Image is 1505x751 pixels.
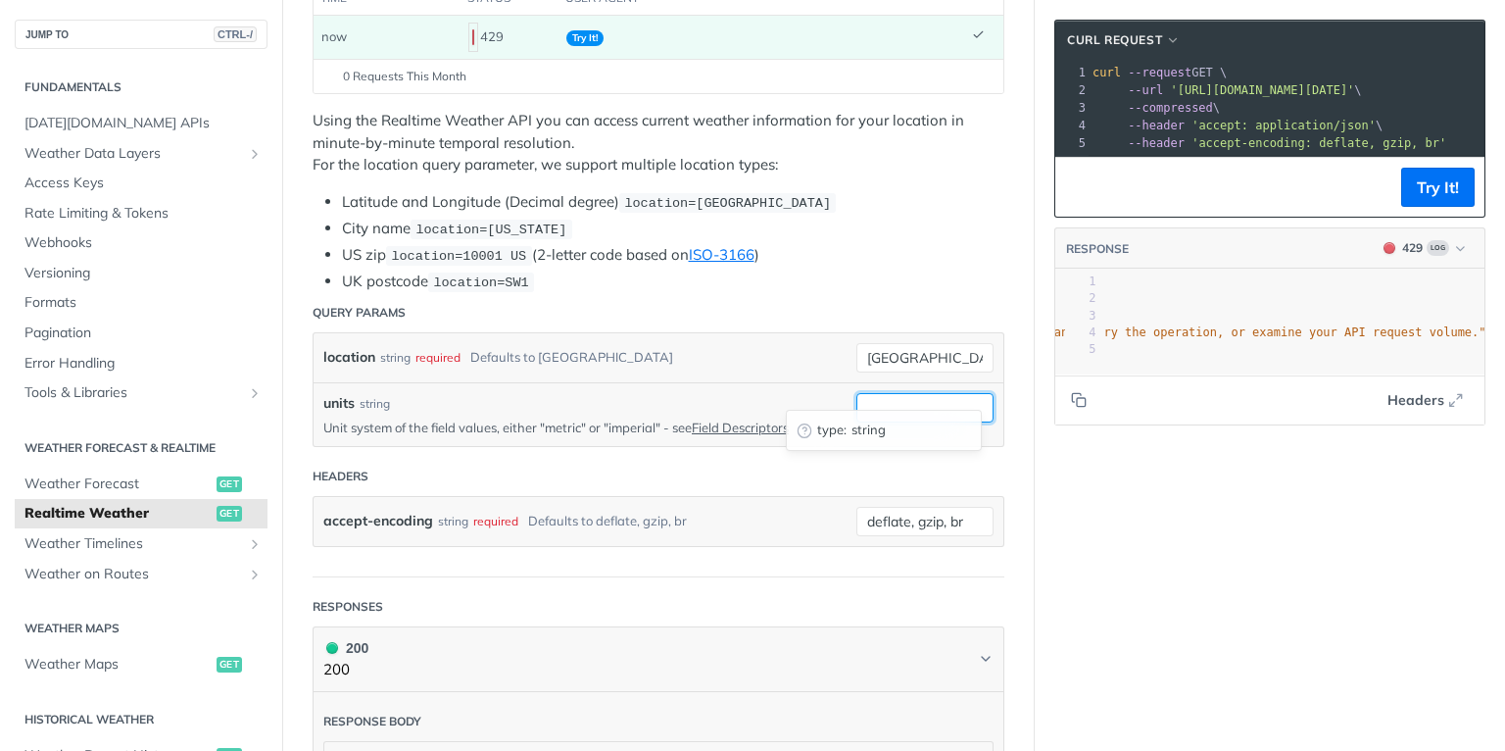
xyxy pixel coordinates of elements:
[24,144,242,164] span: Weather Data Layers
[313,468,368,485] div: Headers
[323,507,433,535] label: accept-encoding
[342,271,1004,293] li: UK postcode
[851,421,971,440] span: string
[473,507,518,535] div: required
[1065,325,1095,341] div: 4
[1401,168,1475,207] button: Try It!
[24,114,263,133] span: [DATE][DOMAIN_NAME] APIs
[313,110,1004,176] p: Using the Realtime Weather API you can access current weather information for your location in mi...
[343,68,466,85] span: 0 Requests This Month
[217,657,242,673] span: get
[15,529,267,559] a: Weather TimelinesShow subpages for Weather Timelines
[24,293,263,313] span: Formats
[1065,385,1092,415] button: Copy to clipboard
[323,637,368,659] div: 200
[217,476,242,492] span: get
[326,642,338,654] span: 200
[323,393,355,414] label: units
[342,218,1004,240] li: City name
[1092,119,1383,132] span: \
[1402,239,1423,257] div: 429
[689,245,754,264] a: ISO-3166
[323,343,375,372] label: location
[1128,101,1213,115] span: --compressed
[797,423,812,438] span: pending
[1384,242,1395,254] span: 429
[15,288,267,318] a: Formats
[566,30,604,46] span: Try It!
[24,264,263,283] span: Versioning
[1092,66,1227,79] span: GET \
[24,655,212,675] span: Weather Maps
[1387,390,1444,411] span: Headers
[1065,290,1095,307] div: 2
[323,659,368,681] p: 200
[1092,83,1362,97] span: \
[15,228,267,258] a: Webhooks
[15,139,267,169] a: Weather Data LayersShow subpages for Weather Data Layers
[15,78,267,96] h2: Fundamentals
[1055,81,1089,99] div: 2
[1128,83,1163,97] span: --url
[313,304,406,322] div: Query Params
[528,507,687,535] div: Defaults to deflate, gzip, br
[15,349,267,378] a: Error Handling
[391,249,526,264] span: location=10001 US
[24,565,242,584] span: Weather on Routes
[323,637,994,681] button: 200 200200
[380,343,411,372] div: string
[15,20,267,49] button: JUMP TOCTRL-/
[15,620,267,637] h2: Weather Maps
[24,233,263,253] span: Webhooks
[323,713,421,730] div: Response body
[1055,134,1089,152] div: 5
[321,28,347,44] span: now
[342,191,1004,214] li: Latitude and Longitude (Decimal degree)
[1128,136,1185,150] span: --header
[247,536,263,552] button: Show subpages for Weather Timelines
[24,475,212,494] span: Weather Forecast
[247,385,263,401] button: Show subpages for Tools & Libraries
[1067,31,1162,49] span: cURL Request
[15,650,267,679] a: Weather Mapsget
[1055,117,1089,134] div: 4
[217,506,242,522] span: get
[15,199,267,228] a: Rate Limiting & Tokens
[247,567,263,582] button: Show subpages for Weather on Routes
[15,560,267,589] a: Weather on RoutesShow subpages for Weather on Routes
[15,319,267,348] a: Pagination
[817,421,847,440] span: type :
[1374,238,1475,258] button: 429429Log
[468,21,551,54] div: 429
[978,651,994,667] svg: Chevron
[415,223,566,237] span: location=[US_STATE]
[15,499,267,528] a: Realtime Weatherget
[1060,30,1188,50] button: cURL Request
[214,26,257,42] span: CTRL-/
[15,711,267,728] h2: Historical Weather
[1191,119,1376,132] span: 'accept: application/json'
[415,343,461,372] div: required
[1065,239,1130,259] button: RESPONSE
[1092,101,1220,115] span: \
[1065,274,1095,290] div: 1
[24,174,263,193] span: Access Keys
[24,324,263,343] span: Pagination
[1055,99,1089,117] div: 3
[1055,64,1089,81] div: 1
[24,204,263,224] span: Rate Limiting & Tokens
[15,259,267,288] a: Versioning
[247,146,263,162] button: Show subpages for Weather Data Layers
[1377,385,1475,415] button: Headers
[323,419,827,436] p: Unit system of the field values, either "metric" or "imperial" - see
[24,354,263,374] span: Error Handling
[15,109,267,138] a: [DATE][DOMAIN_NAME] APIs
[15,378,267,408] a: Tools & LibrariesShow subpages for Tools & Libraries
[15,470,267,499] a: Weather Forecastget
[1191,136,1446,150] span: 'accept-encoding: deflate, gzip, br'
[1065,308,1095,325] div: 3
[24,534,242,554] span: Weather Timelines
[692,420,789,435] a: Field Descriptors
[342,244,1004,267] li: US zip (2-letter code based on )
[470,343,673,372] div: Defaults to [GEOGRAPHIC_DATA]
